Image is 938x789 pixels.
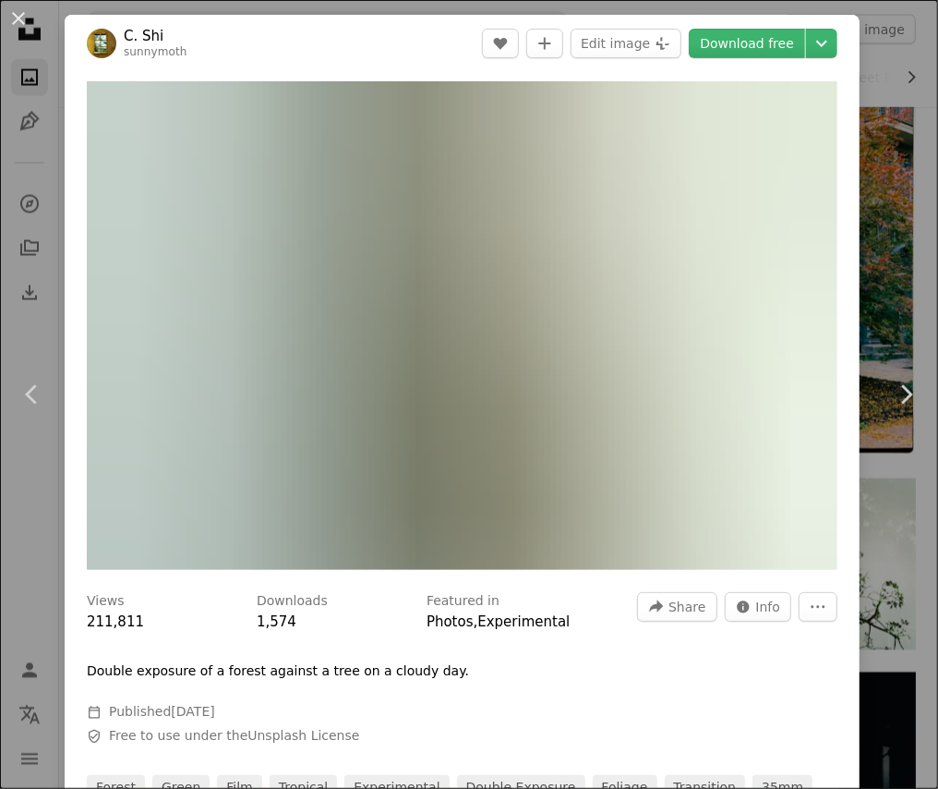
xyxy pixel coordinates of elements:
[87,81,837,570] img: Lush green tree branches in a misty forest.
[109,727,360,746] span: Free to use under the
[427,592,499,611] h3: Featured in
[806,29,837,58] button: Choose download size
[87,81,837,570] button: Zoom in on this image
[124,45,187,58] a: sunnymoth
[257,613,296,630] span: 1,574
[87,662,469,681] p: Double exposure of a forest against a tree on a cloudy day.
[477,613,570,630] a: Experimental
[482,29,519,58] button: Like
[427,613,474,630] a: Photos
[689,29,805,58] a: Download free
[637,592,716,622] button: Share this image
[725,592,792,622] button: Stats about this image
[799,592,837,622] button: More Actions
[87,592,125,611] h3: Views
[87,613,144,630] span: 211,811
[247,728,359,743] a: Unsplash License
[474,613,478,630] span: ,
[756,593,781,621] span: Info
[571,29,681,58] button: Edit image
[109,704,215,719] span: Published
[873,306,938,483] a: Next
[171,704,214,719] time: September 18, 2025 at 1:29:34 AM GMT+3
[87,29,116,58] img: Go to C. Shi's profile
[526,29,563,58] button: Add to Collection
[257,592,328,611] h3: Downloads
[124,27,187,45] a: C. Shi
[668,593,705,621] span: Share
